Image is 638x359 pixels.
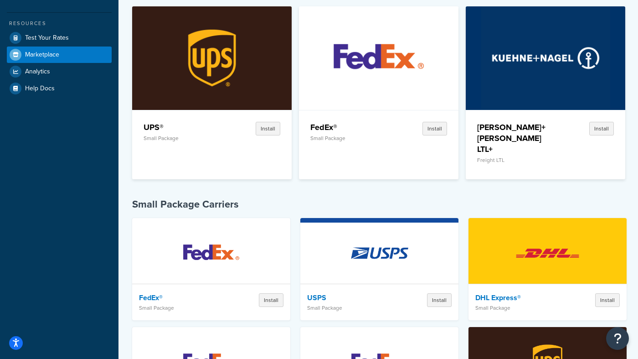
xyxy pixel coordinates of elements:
[256,122,280,135] button: Install
[340,221,419,285] img: USPS
[314,6,443,109] img: FedEx®
[25,51,59,59] span: Marketplace
[589,122,614,135] button: Install
[606,327,629,350] button: Open Resource Center
[475,293,561,302] h4: DHL Express®
[25,85,55,93] span: Help Docs
[7,47,112,63] a: Marketplace
[7,63,112,80] a: Analytics
[259,293,283,307] button: Install
[427,293,452,307] button: Install
[132,6,292,179] a: UPS®UPS®Small PackageInstall
[468,218,627,320] a: DHL Express®DHL Express®Small PackageInstall
[7,20,112,27] div: Resources
[144,135,222,141] p: Small Package
[422,122,447,135] button: Install
[139,293,225,302] h4: FedEx®
[481,6,610,109] img: Kuehne+Nagel LTL+
[299,6,458,179] a: FedEx®FedEx®Small PackageInstall
[25,68,50,76] span: Analytics
[508,221,587,285] img: DHL Express®
[310,122,389,133] h4: FedEx®
[7,30,112,46] a: Test Your Rates
[7,80,112,97] a: Help Docs
[477,157,556,163] p: Freight LTL
[307,305,393,311] p: Small Package
[25,34,69,42] span: Test Your Rates
[310,135,389,141] p: Small Package
[171,221,251,285] img: FedEx®
[466,6,625,179] a: Kuehne+Nagel LTL+[PERSON_NAME]+[PERSON_NAME] LTL+Freight LTLInstall
[477,122,556,155] h4: [PERSON_NAME]+[PERSON_NAME] LTL+
[595,293,620,307] button: Install
[148,6,277,109] img: UPS®
[307,293,393,302] h4: USPS
[139,305,225,311] p: Small Package
[132,218,290,320] a: FedEx®FedEx®Small PackageInstall
[475,305,561,311] p: Small Package
[300,218,458,320] a: USPSUSPSSmall PackageInstall
[144,122,222,133] h4: UPS®
[132,198,627,211] h4: Small Package Carriers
